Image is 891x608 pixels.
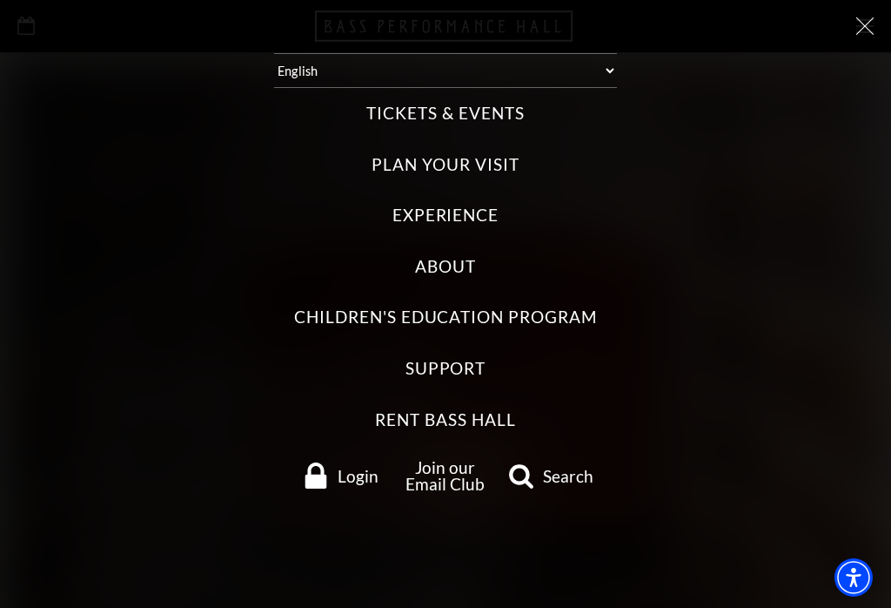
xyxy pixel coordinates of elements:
select: Select: [274,53,617,88]
label: Plan Your Visit [372,153,519,177]
a: Join our Email Club [405,457,485,494]
label: Tickets & Events [366,102,524,125]
label: Support [405,357,486,381]
label: Rent Bass Hall [375,409,515,432]
a: search [499,463,602,489]
label: Experience [392,204,499,227]
div: Accessibility Menu [834,558,873,597]
span: Search [543,468,593,484]
a: Login [289,463,392,489]
label: About [415,255,476,279]
label: Children's Education Program [294,306,597,329]
span: Login [338,468,379,484]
